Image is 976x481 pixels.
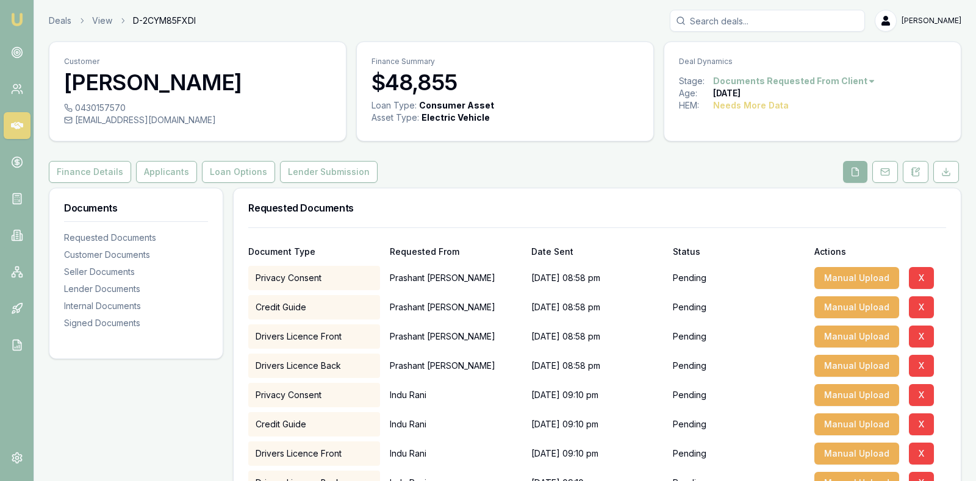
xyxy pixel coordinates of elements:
div: Status [673,248,805,256]
a: Applicants [134,161,199,183]
div: [DATE] 09:10 pm [531,383,663,407]
button: Manual Upload [814,413,899,435]
button: Manual Upload [814,355,899,377]
a: View [92,15,112,27]
button: Manual Upload [814,267,899,289]
h3: Documents [64,203,208,213]
div: Stage: [679,75,713,87]
div: [DATE] 09:10 pm [531,412,663,436]
div: Age: [679,87,713,99]
p: Indu Rani [390,383,522,407]
button: Applicants [136,161,197,183]
h3: $48,855 [371,70,639,94]
div: Privacy Consent [248,266,380,290]
button: Finance Details [49,161,131,183]
a: Finance Details [49,161,134,183]
div: Asset Type : [371,112,419,124]
div: [DATE] 08:58 pm [531,354,663,378]
button: Manual Upload [814,326,899,347]
div: HEM: [679,99,713,112]
button: X [909,443,934,465]
div: Drivers Licence Back [248,354,380,378]
a: Deals [49,15,71,27]
div: Document Type [248,248,380,256]
div: Customer Documents [64,249,208,261]
p: Pending [673,301,706,313]
div: Internal Documents [64,300,208,312]
div: [DATE] 08:58 pm [531,266,663,290]
a: Lender Submission [278,161,380,183]
p: Pending [673,272,706,284]
div: Date Sent [531,248,663,256]
button: X [909,296,934,318]
button: Loan Options [202,161,275,183]
p: Indu Rani [390,441,522,466]
div: [DATE] 08:58 pm [531,295,663,319]
div: [DATE] 08:58 pm [531,324,663,349]
p: Pending [673,418,706,430]
button: X [909,326,934,347]
div: Signed Documents [64,317,208,329]
input: Search deals [670,10,865,32]
p: Pending [673,330,706,343]
div: 0430157570 [64,102,331,114]
button: Manual Upload [814,296,899,318]
h3: Requested Documents [248,203,946,213]
div: Actions [814,248,946,256]
p: Pending [673,447,706,460]
div: Requested From [390,248,522,256]
p: Indu Rani [390,412,522,436]
div: [DATE] 09:10 pm [531,441,663,466]
button: Documents Requested From Client [713,75,876,87]
span: D-2CYM85FXDI [133,15,196,27]
img: emu-icon-u.png [10,12,24,27]
button: Lender Submission [280,161,378,183]
div: Loan Type: [371,99,417,112]
div: Privacy Consent [248,383,380,407]
div: Credit Guide [248,412,380,436]
span: [PERSON_NAME] [902,16,961,26]
h3: [PERSON_NAME] [64,70,331,94]
a: Loan Options [199,161,278,183]
p: Customer [64,57,331,66]
button: X [909,267,934,289]
nav: breadcrumb [49,15,196,27]
div: Seller Documents [64,266,208,278]
div: Electric Vehicle [422,112,490,124]
div: [DATE] [713,87,741,99]
div: Drivers Licence Front [248,324,380,349]
button: X [909,413,934,435]
div: [EMAIL_ADDRESS][DOMAIN_NAME] [64,114,331,126]
button: Manual Upload [814,443,899,465]
div: Lender Documents [64,283,208,295]
p: Prashant [PERSON_NAME] [390,266,522,290]
div: Requested Documents [64,232,208,244]
button: X [909,355,934,377]
p: Deal Dynamics [679,57,946,66]
p: Pending [673,360,706,372]
button: Manual Upload [814,384,899,406]
div: Drivers Licence Front [248,441,380,466]
p: Prashant [PERSON_NAME] [390,295,522,319]
div: Consumer Asset [419,99,494,112]
p: Prashant [PERSON_NAME] [390,324,522,349]
div: Credit Guide [248,295,380,319]
button: X [909,384,934,406]
p: Finance Summary [371,57,639,66]
div: Needs More Data [713,99,789,112]
p: Prashant [PERSON_NAME] [390,354,522,378]
p: Pending [673,389,706,401]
